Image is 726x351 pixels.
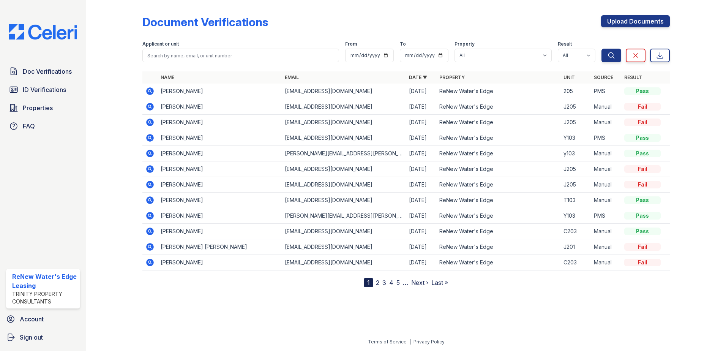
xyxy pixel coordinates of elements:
td: ReNew Water's Edge [436,115,560,130]
a: Privacy Policy [414,339,445,345]
td: [PERSON_NAME] [158,99,282,115]
td: [PERSON_NAME] [158,193,282,208]
div: Pass [624,228,661,235]
td: [DATE] [406,255,436,270]
td: ReNew Water's Edge [436,239,560,255]
span: … [403,278,408,287]
a: 4 [389,279,393,286]
td: Manual [591,193,621,208]
td: [PERSON_NAME] [158,208,282,224]
td: ReNew Water's Edge [436,177,560,193]
div: Trinity Property Consultants [12,290,77,305]
td: [EMAIL_ADDRESS][DOMAIN_NAME] [282,99,406,115]
td: [DATE] [406,84,436,99]
a: ID Verifications [6,82,80,97]
td: Manual [591,224,621,239]
td: ReNew Water's Edge [436,130,560,146]
td: [DATE] [406,208,436,224]
div: ReNew Water's Edge Leasing [12,272,77,290]
td: PMS [591,208,621,224]
td: Manual [591,161,621,177]
td: [DATE] [406,146,436,161]
td: [PERSON_NAME][EMAIL_ADDRESS][PERSON_NAME][PERSON_NAME][DOMAIN_NAME] [282,208,406,224]
td: [DATE] [406,130,436,146]
span: FAQ [23,122,35,131]
a: Date ▼ [409,74,427,80]
div: Pass [624,87,661,95]
td: [EMAIL_ADDRESS][DOMAIN_NAME] [282,115,406,130]
td: [DATE] [406,115,436,130]
div: Document Verifications [142,15,268,29]
td: Manual [591,239,621,255]
td: [EMAIL_ADDRESS][DOMAIN_NAME] [282,239,406,255]
a: Source [594,74,613,80]
div: | [409,339,411,345]
div: Pass [624,150,661,157]
td: [PERSON_NAME] [158,130,282,146]
td: Y103 [560,130,591,146]
a: Next › [411,279,428,286]
a: Upload Documents [601,15,670,27]
span: Doc Verifications [23,67,72,76]
td: Y103 [560,208,591,224]
td: ReNew Water's Edge [436,161,560,177]
a: FAQ [6,119,80,134]
label: To [400,41,406,47]
div: Pass [624,196,661,204]
div: Fail [624,103,661,111]
td: [PERSON_NAME] [158,115,282,130]
div: Fail [624,181,661,188]
a: Name [161,74,174,80]
div: Fail [624,119,661,126]
a: Property [439,74,465,80]
span: Sign out [20,333,43,342]
div: Fail [624,165,661,173]
button: Sign out [3,330,83,345]
a: 3 [382,279,386,286]
td: [EMAIL_ADDRESS][DOMAIN_NAME] [282,130,406,146]
td: [DATE] [406,177,436,193]
label: Applicant or unit [142,41,179,47]
a: 5 [396,279,400,286]
td: [PERSON_NAME] [158,84,282,99]
div: Pass [624,134,661,142]
td: J201 [560,239,591,255]
td: ReNew Water's Edge [436,146,560,161]
label: From [345,41,357,47]
span: ID Verifications [23,85,66,94]
td: ReNew Water's Edge [436,99,560,115]
a: 2 [376,279,379,286]
a: Account [3,311,83,327]
td: [EMAIL_ADDRESS][DOMAIN_NAME] [282,84,406,99]
td: [DATE] [406,161,436,177]
td: [EMAIL_ADDRESS][DOMAIN_NAME] [282,255,406,270]
a: Properties [6,100,80,115]
td: 205 [560,84,591,99]
td: Manual [591,177,621,193]
a: Terms of Service [368,339,407,345]
td: Manual [591,255,621,270]
div: Fail [624,243,661,251]
span: Account [20,315,44,324]
td: ReNew Water's Edge [436,255,560,270]
label: Property [455,41,475,47]
td: [DATE] [406,239,436,255]
td: Manual [591,115,621,130]
img: CE_Logo_Blue-a8612792a0a2168367f1c8372b55b34899dd931a85d93a1a3d3e32e68fde9ad4.png [3,24,83,40]
a: Email [285,74,299,80]
td: ReNew Water's Edge [436,193,560,208]
div: Fail [624,259,661,266]
td: [PERSON_NAME] [158,177,282,193]
td: [PERSON_NAME][EMAIL_ADDRESS][PERSON_NAME][PERSON_NAME][DOMAIN_NAME] [282,146,406,161]
td: [EMAIL_ADDRESS][DOMAIN_NAME] [282,193,406,208]
td: J205 [560,161,591,177]
td: PMS [591,130,621,146]
td: PMS [591,84,621,99]
label: Result [558,41,572,47]
td: J205 [560,177,591,193]
td: [DATE] [406,224,436,239]
td: Manual [591,99,621,115]
td: [DATE] [406,99,436,115]
td: ReNew Water's Edge [436,84,560,99]
td: ReNew Water's Edge [436,208,560,224]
